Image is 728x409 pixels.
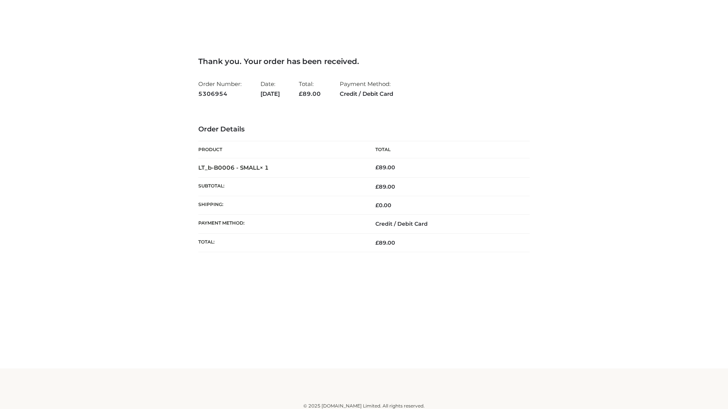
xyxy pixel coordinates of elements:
span: 89.00 [375,239,395,246]
li: Payment Method: [340,77,393,100]
span: £ [375,164,379,171]
strong: Credit / Debit Card [340,89,393,99]
bdi: 89.00 [375,164,395,171]
strong: [DATE] [260,89,280,99]
th: Subtotal: [198,177,364,196]
td: Credit / Debit Card [364,215,530,233]
li: Total: [299,77,321,100]
strong: 5306954 [198,89,242,99]
bdi: 0.00 [375,202,391,209]
span: 89.00 [299,90,321,97]
span: £ [375,183,379,190]
th: Payment method: [198,215,364,233]
th: Shipping: [198,196,364,215]
th: Product [198,141,364,158]
th: Total [364,141,530,158]
th: Total: [198,233,364,252]
span: £ [375,202,379,209]
strong: × 1 [260,164,269,171]
li: Order Number: [198,77,242,100]
span: £ [299,90,303,97]
li: Date: [260,77,280,100]
h3: Order Details [198,125,530,134]
span: £ [375,239,379,246]
span: 89.00 [375,183,395,190]
h3: Thank you. Your order has been received. [198,57,530,66]
strong: LT_b-B0006 - SMALL [198,164,269,171]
